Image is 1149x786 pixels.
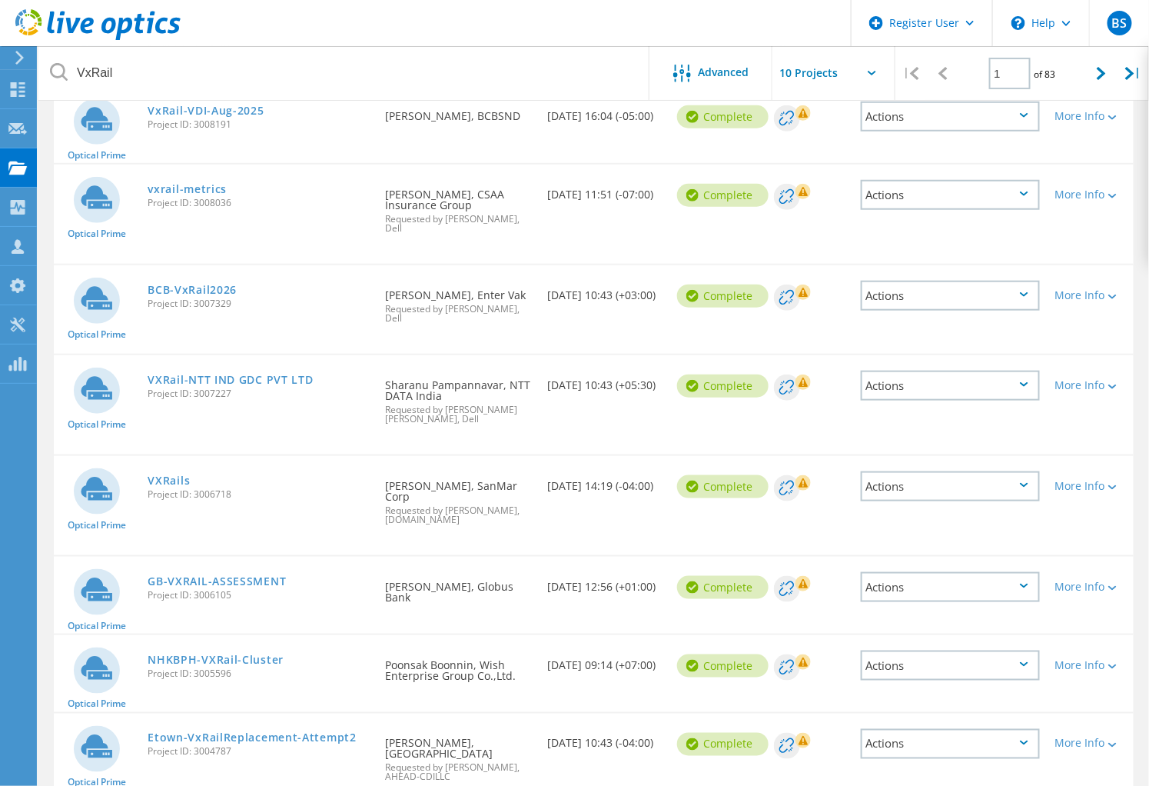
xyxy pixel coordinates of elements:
[540,456,669,507] div: [DATE] 14:19 (-04:00)
[861,471,1040,501] div: Actions
[1055,481,1126,491] div: More Info
[540,714,669,764] div: [DATE] 10:43 (-04:00)
[1111,17,1127,29] span: BS
[148,299,370,308] span: Project ID: 3007329
[377,86,540,137] div: [PERSON_NAME], BCBSND
[540,86,669,137] div: [DATE] 16:04 (-05:00)
[861,102,1040,132] div: Actions
[148,748,370,757] span: Project ID: 3004787
[895,46,927,101] div: |
[677,475,769,498] div: Complete
[677,105,769,128] div: Complete
[148,733,356,744] a: Etown-VxRailReplacement-Attempt2
[148,669,370,678] span: Project ID: 3005596
[1055,290,1126,301] div: More Info
[861,371,1040,401] div: Actions
[677,184,769,207] div: Complete
[1055,660,1126,671] div: More Info
[15,32,181,43] a: Live Optics Dashboard
[1117,46,1149,101] div: |
[385,305,532,323] span: Requested by [PERSON_NAME], Dell
[677,285,769,308] div: Complete
[148,654,284,665] a: NHKBPH-VXRail-Cluster
[68,621,126,631] span: Optical Prime
[68,229,126,238] span: Optical Prime
[1055,738,1126,749] div: More Info
[377,265,540,338] div: [PERSON_NAME], Enter Vak
[540,355,669,406] div: [DATE] 10:43 (+05:30)
[148,591,370,600] span: Project ID: 3006105
[677,375,769,398] div: Complete
[148,389,370,398] span: Project ID: 3007227
[861,729,1040,759] div: Actions
[377,635,540,697] div: Poonsak Boonnin, Wish Enterprise Group Co.,Ltd.
[677,576,769,599] div: Complete
[1055,189,1126,200] div: More Info
[148,198,370,208] span: Project ID: 3008036
[540,265,669,316] div: [DATE] 10:43 (+03:00)
[540,165,669,215] div: [DATE] 11:51 (-07:00)
[68,330,126,339] span: Optical Prime
[385,405,532,424] span: Requested by [PERSON_NAME] [PERSON_NAME], Dell
[148,184,227,195] a: vxrail-metrics
[861,281,1040,311] div: Actions
[148,105,264,116] a: VxRail-VDI-Aug-2025
[1055,581,1126,592] div: More Info
[377,355,540,439] div: Sharanu Pampannavar, NTT DATA India
[377,165,540,248] div: [PERSON_NAME], CSAA Insurance Group
[148,375,313,385] a: VXRail-NTT IND GDC PVT LTD
[148,490,370,499] span: Project ID: 3006718
[861,572,1040,602] div: Actions
[1011,16,1025,30] svg: \n
[377,557,540,618] div: [PERSON_NAME], Globus Bank
[68,420,126,429] span: Optical Prime
[385,506,532,525] span: Requested by [PERSON_NAME], [DOMAIN_NAME]
[1055,380,1126,391] div: More Info
[385,764,532,782] span: Requested by [PERSON_NAME], AHEAD-CDILLC
[699,67,749,78] span: Advanced
[677,654,769,678] div: Complete
[148,285,237,295] a: BCB-VxRail2026
[385,215,532,233] span: Requested by [PERSON_NAME], Dell
[148,475,190,486] a: VXRails
[68,151,126,160] span: Optical Prime
[377,456,540,540] div: [PERSON_NAME], SanMar Corp
[68,700,126,709] span: Optical Prime
[540,635,669,686] div: [DATE] 09:14 (+07:00)
[148,120,370,129] span: Project ID: 3008191
[1034,68,1056,81] span: of 83
[540,557,669,608] div: [DATE] 12:56 (+01:00)
[38,46,650,100] input: Search projects by name, owner, ID, company, etc
[861,180,1040,210] div: Actions
[1055,111,1126,122] div: More Info
[68,521,126,530] span: Optical Prime
[677,733,769,756] div: Complete
[148,576,286,587] a: GB-VXRAIL-ASSESSMENT
[861,651,1040,681] div: Actions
